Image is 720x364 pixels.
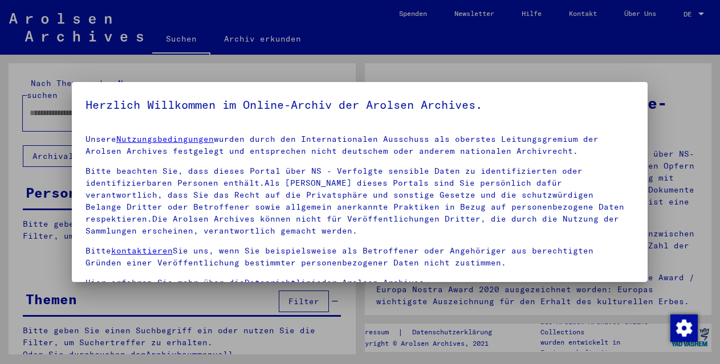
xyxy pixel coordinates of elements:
[86,277,634,289] p: Hier erfahren Sie mehr über die der Arolsen Archives.
[86,133,634,157] p: Unsere wurden durch den Internationalen Ausschuss als oberstes Leitungsgremium der Arolsen Archiv...
[86,165,634,237] p: Bitte beachten Sie, dass dieses Portal über NS - Verfolgte sensible Daten zu identifizierten oder...
[86,245,634,269] p: Bitte Sie uns, wenn Sie beispielsweise als Betroffener oder Angehöriger aus berechtigten Gründen ...
[670,314,698,342] img: Change consent
[245,277,322,288] a: Datenrichtlinie
[86,96,634,114] h5: Herzlich Willkommen im Online-Archiv der Arolsen Archives.
[111,246,173,256] a: kontaktieren
[116,134,214,144] a: Nutzungsbedingungen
